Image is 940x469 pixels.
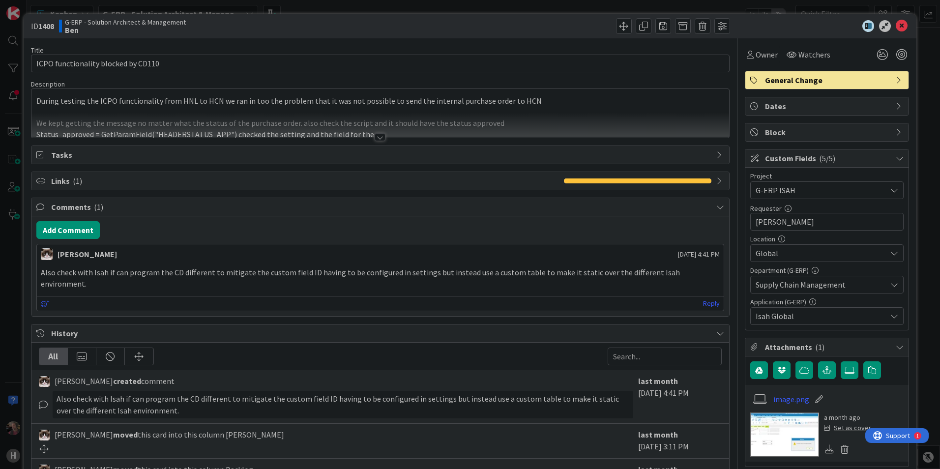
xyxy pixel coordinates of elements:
div: 1 [51,4,54,12]
div: Application (G-ERP) [750,298,904,305]
b: Ben [65,26,186,34]
div: Location [750,235,904,242]
span: [PERSON_NAME] comment [55,375,175,387]
span: G-ERP ISAH [756,183,881,197]
span: ( 1 ) [73,176,82,186]
span: Comments [51,201,711,213]
img: Kv [39,376,50,387]
a: image.png [773,393,809,405]
button: Add Comment [36,221,100,239]
div: a month ago [824,412,871,423]
p: Also check with Isah if can program the CD different to mitigate the custom field ID having to be... [41,267,720,289]
span: [PERSON_NAME] this card into this column [PERSON_NAME] [55,429,284,440]
a: Reply [703,297,720,310]
div: Set as cover [824,423,871,433]
span: Dates [765,100,891,112]
span: Owner [756,49,778,60]
span: Links [51,175,559,187]
div: Also check with Isah if can program the CD different to mitigate the custom field ID having to be... [53,391,633,418]
label: Requester [750,204,782,213]
b: moved [113,430,138,440]
span: Tasks [51,149,711,161]
div: Project [750,173,904,179]
div: Download [824,443,835,456]
div: All [39,348,68,365]
p: During testing the ICPO functionality from HNL to HCN we ran in too the problem that it was not p... [36,95,724,107]
div: [DATE] 4:41 PM [638,375,722,418]
b: 1408 [38,21,54,31]
span: ID [31,20,54,32]
div: [DATE] 3:11 PM [638,429,722,453]
span: ( 1 ) [94,202,103,212]
b: last month [638,376,678,386]
span: ( 5/5 ) [819,153,835,163]
span: Global [756,247,886,259]
span: G-ERP - Solution Architect & Management [65,18,186,26]
span: History [51,327,711,339]
b: created [113,376,141,386]
b: last month [638,430,678,440]
input: type card name here... [31,55,730,72]
span: Support [21,1,45,13]
span: Block [765,126,891,138]
div: Department (G-ERP) [750,267,904,274]
span: Supply Chain Management [756,279,886,291]
span: ( 1 ) [815,342,824,352]
div: [PERSON_NAME] [58,248,117,260]
img: Kv [39,430,50,440]
span: Watchers [798,49,830,60]
span: [DATE] 4:41 PM [678,249,720,260]
span: Attachments [765,341,891,353]
span: Custom Fields [765,152,891,164]
label: Title [31,46,44,55]
span: Isah Global [756,310,886,322]
img: Kv [41,248,53,260]
span: Description [31,80,65,88]
input: Search... [608,348,722,365]
span: General Change [765,74,891,86]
